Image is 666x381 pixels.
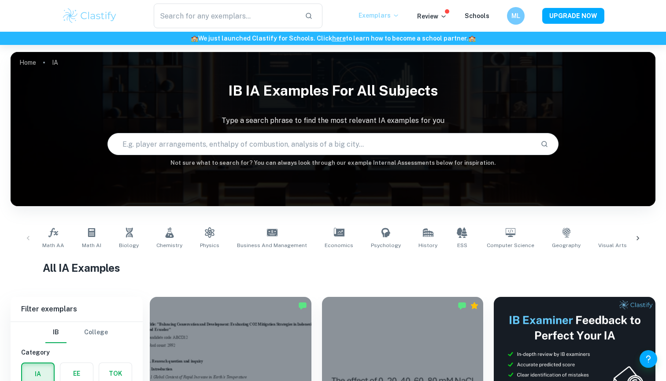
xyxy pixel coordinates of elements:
p: IA [52,58,58,67]
span: Math AA [42,241,64,249]
span: Physics [200,241,219,249]
h6: ML [511,11,521,21]
button: College [84,322,108,343]
h6: Category [21,348,132,357]
span: 🏫 [468,35,476,42]
a: here [332,35,346,42]
div: Premium [470,301,479,310]
h6: We just launched Clastify for Schools. Click to learn how to become a school partner. [2,33,664,43]
img: Clastify logo [62,7,118,25]
a: Schools [465,12,489,19]
span: Psychology [371,241,401,249]
input: E.g. player arrangements, enthalpy of combustion, analysis of a big city... [108,132,534,156]
h1: IB IA examples for all subjects [11,77,655,105]
button: ML [507,7,525,25]
input: Search for any exemplars... [154,4,298,28]
img: Marked [298,301,307,310]
button: UPGRADE NOW [542,8,604,24]
button: IB [45,322,67,343]
p: Type a search phrase to find the most relevant IA examples for you [11,115,655,126]
h6: Filter exemplars [11,297,143,322]
p: Review [417,11,447,21]
span: History [418,241,437,249]
h6: Not sure what to search for? You can always look through our example Internal Assessments below f... [11,159,655,167]
button: Search [537,137,552,152]
span: Geography [552,241,581,249]
span: 🏫 [191,35,198,42]
img: Marked [458,301,466,310]
p: Exemplars [359,11,400,20]
div: Filter type choice [45,322,108,343]
span: Economics [325,241,353,249]
span: Chemistry [156,241,182,249]
a: Home [19,56,36,69]
span: Computer Science [487,241,534,249]
span: Math AI [82,241,101,249]
h1: All IA Examples [43,260,623,276]
span: ESS [457,241,467,249]
button: Help and Feedback [640,350,657,368]
span: Biology [119,241,139,249]
span: Business and Management [237,241,307,249]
